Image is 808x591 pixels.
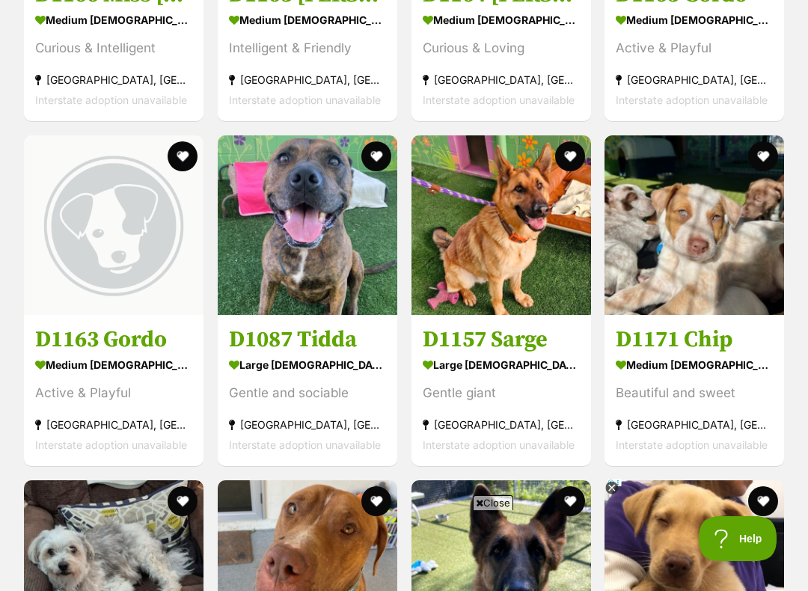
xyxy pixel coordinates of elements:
div: [GEOGRAPHIC_DATA], [GEOGRAPHIC_DATA] [423,414,580,435]
div: [GEOGRAPHIC_DATA], [GEOGRAPHIC_DATA] [616,414,773,435]
iframe: Help Scout Beacon - Open [699,516,778,561]
div: Active & Playful [616,38,773,58]
div: medium [DEMOGRAPHIC_DATA] Dog [616,9,773,31]
div: Curious & Intelligent [35,38,192,58]
a: D1157 Sarge large [DEMOGRAPHIC_DATA] Dog Gentle giant [GEOGRAPHIC_DATA], [GEOGRAPHIC_DATA] Inters... [411,314,591,466]
span: Interstate adoption unavailable [423,438,575,451]
div: medium [DEMOGRAPHIC_DATA] Dog [229,9,386,31]
span: Interstate adoption unavailable [229,94,381,106]
span: Interstate adoption unavailable [423,94,575,106]
h3: D1157 Sarge [423,325,580,354]
div: [GEOGRAPHIC_DATA], [GEOGRAPHIC_DATA] [229,414,386,435]
div: [GEOGRAPHIC_DATA], [GEOGRAPHIC_DATA] [229,70,386,90]
img: D1157 Sarge [411,135,591,315]
h3: D1171 Chip [616,325,773,354]
a: D1087 Tidda large [DEMOGRAPHIC_DATA] Dog Gentle and sociable [GEOGRAPHIC_DATA], [GEOGRAPHIC_DATA]... [218,314,397,466]
div: Gentle and sociable [229,383,386,403]
button: favourite [168,141,198,171]
div: medium [DEMOGRAPHIC_DATA] Dog [423,9,580,31]
div: large [DEMOGRAPHIC_DATA] Dog [229,354,386,376]
div: Gentle giant [423,383,580,403]
span: Interstate adoption unavailable [35,438,187,451]
iframe: Advertisement [132,516,676,584]
button: favourite [168,486,198,516]
span: Interstate adoption unavailable [229,438,381,451]
span: Interstate adoption unavailable [616,438,768,451]
span: Interstate adoption unavailable [35,94,187,106]
img: D1163 Gordo [24,135,203,315]
h3: D1163 Gordo [35,325,192,354]
div: Active & Playful [35,383,192,403]
div: medium [DEMOGRAPHIC_DATA] Dog [35,9,192,31]
a: D1163 Gordo medium [DEMOGRAPHIC_DATA] Dog Active & Playful [GEOGRAPHIC_DATA], [GEOGRAPHIC_DATA] I... [24,314,203,466]
button: favourite [554,141,584,171]
div: [GEOGRAPHIC_DATA], [GEOGRAPHIC_DATA] [616,70,773,90]
h3: D1087 Tidda [229,325,386,354]
div: medium [DEMOGRAPHIC_DATA] Dog [616,354,773,376]
div: medium [DEMOGRAPHIC_DATA] Dog [35,354,192,376]
button: favourite [361,141,391,171]
div: Curious & Loving [423,38,580,58]
div: Beautiful and sweet [616,383,773,403]
img: D1087 Tidda [218,135,397,315]
div: [GEOGRAPHIC_DATA], [GEOGRAPHIC_DATA] [35,70,192,90]
div: large [DEMOGRAPHIC_DATA] Dog [423,354,580,376]
a: D1171 Chip medium [DEMOGRAPHIC_DATA] Dog Beautiful and sweet [GEOGRAPHIC_DATA], [GEOGRAPHIC_DATA]... [605,314,784,466]
button: favourite [748,486,778,516]
img: D1171 Chip [605,135,784,315]
div: [GEOGRAPHIC_DATA], [GEOGRAPHIC_DATA] [423,70,580,90]
div: [GEOGRAPHIC_DATA], [GEOGRAPHIC_DATA] [35,414,192,435]
button: favourite [748,141,778,171]
span: Interstate adoption unavailable [616,94,768,106]
div: Intelligent & Friendly [229,38,386,58]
